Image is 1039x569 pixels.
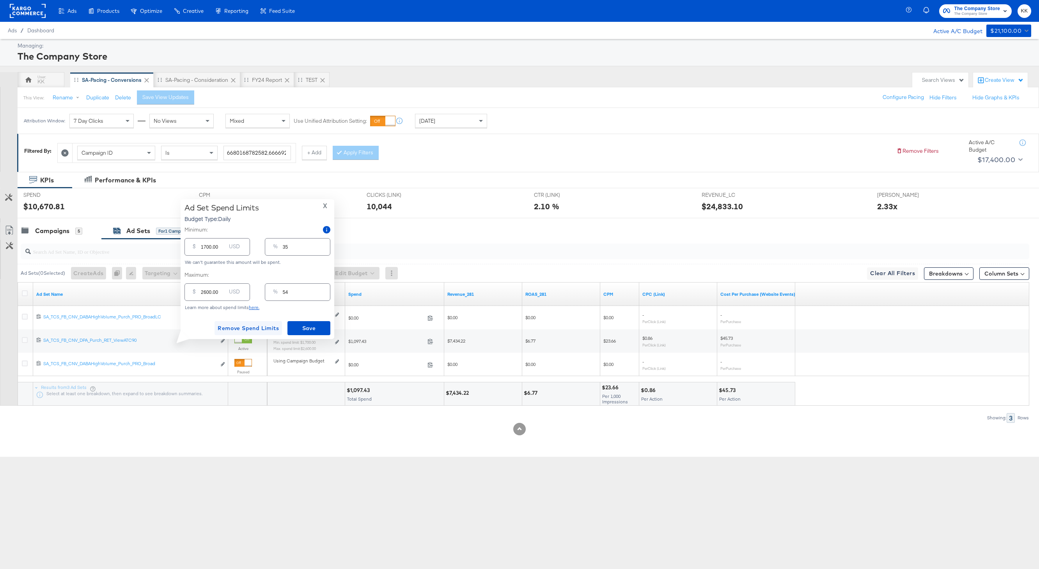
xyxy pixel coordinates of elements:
[922,76,965,84] div: Search Views
[190,286,199,300] div: $
[184,271,330,279] label: Maximum:
[954,11,1000,17] span: The Company Store
[190,241,199,255] div: $
[17,27,27,34] span: /
[602,393,628,405] span: Per 1,000 Impressions
[184,226,208,233] label: Minimum:
[419,117,435,124] span: [DATE]
[23,95,44,101] div: This View:
[986,25,1031,37] button: $21,100.00
[165,149,170,156] span: Is
[43,360,216,367] div: SA_TCS_FB_CNV_DABAHighVolume_Purch_PRO_Broad
[969,139,1012,153] div: Active A/C Budget
[870,269,915,278] span: Clear All Filters
[218,323,279,333] span: Remove Spend Limits
[230,117,244,124] span: Mixed
[702,201,743,212] div: $24,833.10
[24,147,51,155] div: Filtered By:
[31,241,934,256] input: Search Ad Set Name, ID or Objective
[23,191,82,199] span: SPEND
[8,27,17,34] span: Ads
[43,314,216,322] a: SA_TCS_FB_CNV_DABAHighVolume_Purch_PRO_BroadLC
[184,260,330,265] div: We can't guarantee this amount will be spent.
[603,291,636,297] a: The average cost you've paid to have 1,000 impressions of your ad.
[939,4,1012,18] button: The Company StoreThe Company Store
[215,321,282,335] button: Remove Spend Limits
[867,267,918,280] button: Clear All Filters
[223,146,291,160] input: Enter a search term
[23,201,65,212] div: $10,670.81
[23,118,66,124] div: Attribution Window:
[925,25,982,36] div: Active A/C Budget
[82,149,113,156] span: Campaign ID
[43,360,216,369] a: SA_TCS_FB_CNV_DABAHighVolume_Purch_PRO_Broad
[244,78,248,82] div: Drag to reorder tab
[702,191,760,199] span: REVENUE_LC
[21,270,65,277] div: Ad Sets ( 0 Selected)
[37,78,44,85] div: KK
[140,8,162,14] span: Optimize
[367,201,392,212] div: 10,044
[95,176,156,185] div: Performance & KPIs
[929,94,957,101] button: Hide Filters
[165,76,228,84] div: SA-Pacing - Consideration
[525,315,535,320] span: $0.00
[156,228,192,235] div: for 1 Campaign
[720,335,733,341] span: $45.73
[287,321,330,335] button: Save
[990,26,1021,36] div: $21,100.00
[525,291,597,297] a: ROAS_281
[298,78,302,82] div: Drag to reorder tab
[154,117,177,124] span: No Views
[184,305,330,310] div: Learn more about spend limits
[642,366,666,371] sub: Per Click (Link)
[40,176,54,185] div: KPIs
[347,387,372,394] div: $1,097.43
[979,267,1029,280] button: Column Sets
[82,76,142,84] div: SA-Pacing - Conversions
[43,337,216,345] a: SA_TCS_FB_CNV_DPA_Purch_RET_ViewATC90
[74,117,103,124] span: 7 Day Clicks
[642,312,644,318] span: -
[1007,413,1015,423] div: 3
[348,338,424,344] span: $1,097.43
[447,338,465,344] span: $7,434.22
[603,361,613,367] span: $0.00
[273,340,316,345] sub: Min. spend limit: $1,700.00
[719,396,741,402] span: Per Action
[35,226,69,235] div: Campaigns
[954,5,1000,13] span: The Company Store
[115,94,131,101] button: Delete
[719,387,738,394] div: $45.73
[641,387,658,394] div: $0.86
[642,335,652,341] span: $0.86
[603,315,613,320] span: $0.00
[18,42,1029,49] div: Managing:
[36,291,225,297] a: Your Ad Set name.
[1018,4,1031,18] button: KK
[603,338,616,344] span: $23.66
[67,8,76,14] span: Ads
[720,343,741,347] sub: Per Purchase
[347,396,372,402] span: Total Spend
[877,191,936,199] span: [PERSON_NAME]
[534,201,559,212] div: 2.10 %
[320,203,330,209] button: X
[112,267,126,279] div: 0
[97,8,119,14] span: Products
[294,117,367,125] label: Use Unified Attribution Setting:
[270,286,281,300] div: %
[184,203,259,212] div: Ad Set Spend Limits
[987,415,1007,421] div: Showing:
[720,319,741,324] sub: Per Purchase
[86,94,109,101] button: Duplicate
[249,304,259,310] a: here.
[924,267,973,280] button: Breakdowns
[642,291,714,297] a: The average cost for each link click you've received from your ad.
[27,27,54,34] a: Dashboard
[47,91,88,105] button: Rename
[252,76,282,84] div: FY24 Report
[74,78,78,82] div: Drag to reorder tab
[306,76,317,84] div: TEST
[1017,415,1029,421] div: Rows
